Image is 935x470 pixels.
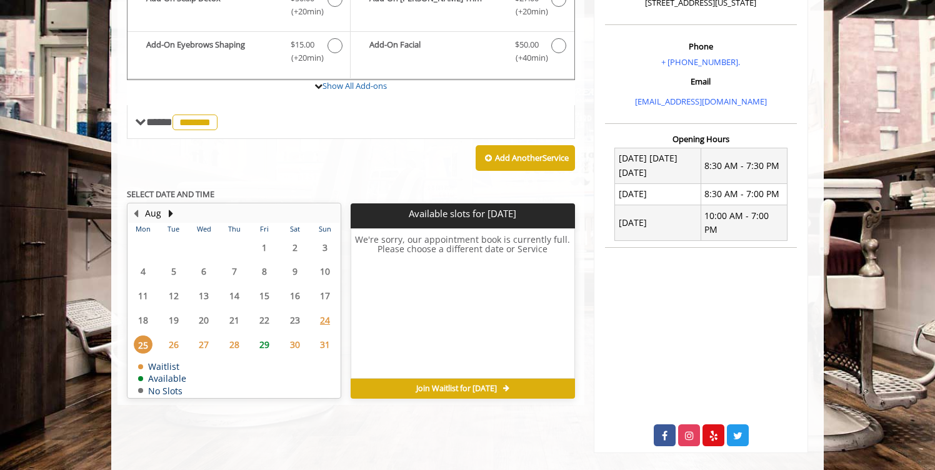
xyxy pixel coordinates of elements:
span: (+20min ) [508,5,545,18]
td: Select day25 [128,332,158,357]
td: 8:30 AM - 7:00 PM [701,183,787,205]
h3: Opening Hours [605,135,797,143]
h3: Phone [608,42,794,51]
span: 31 [316,335,334,354]
span: $15.00 [291,38,314,51]
b: SELECT DATE AND TIME [127,188,214,200]
td: 8:30 AM - 7:30 PM [701,148,787,183]
a: [EMAIL_ADDRESS][DOMAIN_NAME] [635,96,767,107]
td: Select day30 [279,332,309,357]
span: (+20min ) [284,51,321,64]
span: 26 [164,335,183,354]
th: Mon [128,223,158,235]
span: 24 [316,311,334,329]
td: [DATE] [615,183,701,205]
th: Sat [279,223,309,235]
td: Select day24 [310,308,341,332]
p: Available slots for [DATE] [356,208,569,219]
button: Add AnotherService [476,145,575,171]
button: Next Month [166,207,176,220]
span: 25 [134,335,152,354]
td: Available [138,374,186,383]
th: Wed [189,223,219,235]
label: Add-On Facial [357,38,567,68]
a: Show All Add-ons [322,80,387,91]
th: Thu [219,223,249,235]
span: (+20min ) [284,5,321,18]
th: Fri [249,223,279,235]
h3: Email [608,77,794,86]
a: + [PHONE_NUMBER]. [661,56,740,68]
span: (+40min ) [508,51,545,64]
b: Add Another Service [495,152,569,163]
span: $50.00 [515,38,539,51]
span: 28 [225,335,244,354]
td: [DATE] [DATE] [DATE] [615,148,701,183]
b: Add-On Facial [369,38,502,64]
td: Select day27 [189,332,219,357]
th: Sun [310,223,341,235]
span: 29 [255,335,274,354]
td: Select day31 [310,332,341,357]
b: Add-On Eyebrows Shaping [146,38,278,64]
td: [DATE] [615,205,701,241]
td: Select day29 [249,332,279,357]
label: Add-On Eyebrows Shaping [134,38,344,68]
span: 27 [194,335,213,354]
span: Join Waitlist for [DATE] [416,384,497,394]
td: No Slots [138,386,186,396]
span: 30 [286,335,304,354]
th: Tue [158,223,188,235]
h6: We're sorry, our appointment book is currently full. Please choose a different date or Service [351,235,574,374]
td: Select day28 [219,332,249,357]
button: Previous Month [131,207,141,220]
td: 10:00 AM - 7:00 PM [701,205,787,241]
button: Aug [145,207,161,220]
td: Select day26 [158,332,188,357]
td: Waitlist [138,362,186,371]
